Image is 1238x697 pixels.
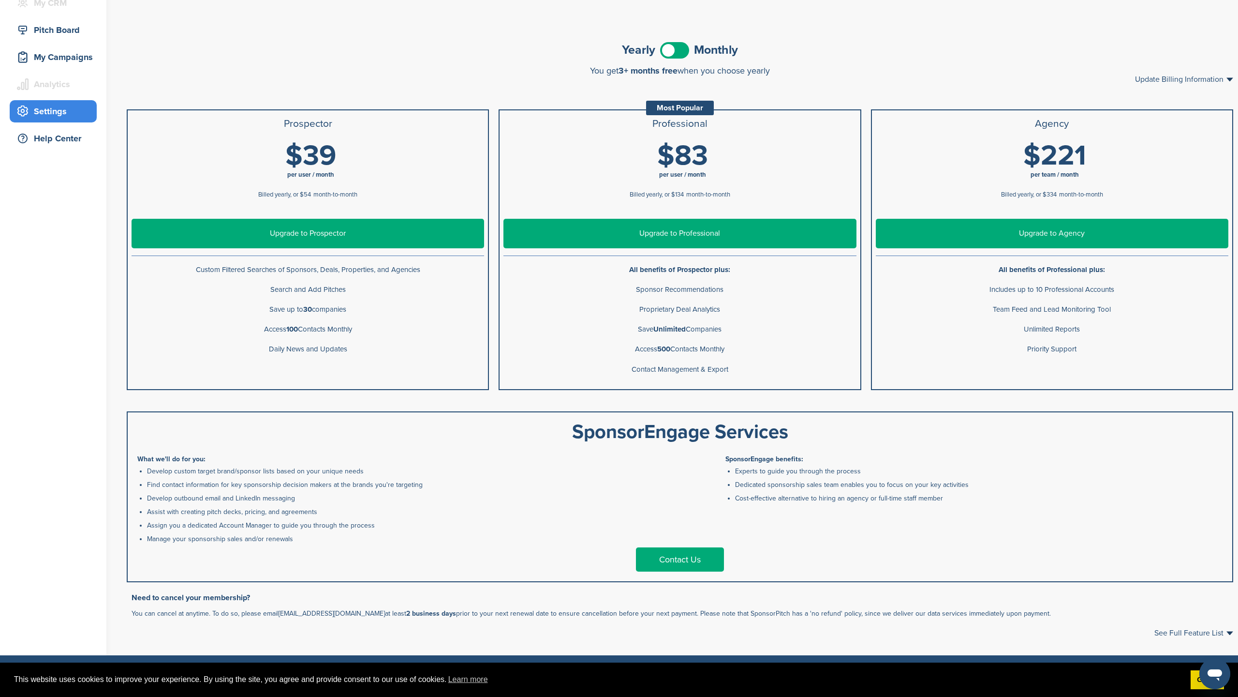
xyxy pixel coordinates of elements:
[653,325,686,333] b: Unlimited
[735,493,1223,503] li: Cost-effective alternative to hiring an agency or full-time staff member
[503,364,856,376] p: Contact Management & Export
[503,219,856,248] a: Upgrade to Professional
[132,284,484,296] p: Search and Add Pitches
[132,607,1233,620] p: You can cancel at anytime. To do so, please email at least prior to your next renewal date to ens...
[147,534,677,544] li: Manage your sponsorship sales and/or renewals
[694,44,738,56] span: Monthly
[303,305,312,314] b: 30
[132,323,484,335] p: Access Contacts Monthly
[147,466,677,476] li: Develop custom target brand/sponsor lists based on your unique needs
[503,284,856,296] p: Sponsor Recommendations
[132,303,484,316] p: Save up to companies
[876,323,1228,335] p: Unlimited Reports
[1023,139,1086,173] span: $221
[1154,629,1233,637] a: See Full Feature List
[15,48,97,66] div: My Campaigns
[876,118,1228,130] h3: Agency
[876,219,1228,248] a: Upgrade to Agency
[258,191,311,198] span: Billed yearly, or $54
[137,422,1223,441] div: SponsorEngage Services
[999,265,1105,274] b: All benefits of Professional plus:
[15,103,97,120] div: Settings
[147,507,677,517] li: Assist with creating pitch decks, pricing, and agreements
[313,191,357,198] span: month-to-month
[10,73,97,95] a: Analytics
[15,76,97,93] div: Analytics
[285,139,336,173] span: $39
[1135,76,1233,83] a: Update Billing Information
[127,66,1233,76] div: You get when you choose yearly
[619,65,678,76] span: 3+ months free
[447,672,489,687] a: learn more about cookies
[636,547,724,572] a: Contact Us
[132,264,484,276] p: Custom Filtered Searches of Sponsors, Deals, Properties, and Agencies
[1059,191,1103,198] span: month-to-month
[1001,191,1057,198] span: Billed yearly, or $334
[1199,658,1230,689] iframe: Button to launch messaging window
[132,219,484,248] a: Upgrade to Prospector
[10,100,97,122] a: Settings
[725,455,803,463] b: SponsorEngage benefits:
[15,130,97,147] div: Help Center
[10,19,97,41] a: Pitch Board
[503,303,856,316] p: Proprietary Deal Analytics
[503,343,856,355] p: Access Contacts Monthly
[657,139,708,173] span: $83
[657,345,670,353] b: 500
[406,609,456,618] b: 2 business days
[735,480,1223,490] li: Dedicated sponsorship sales team enables you to focus on your key activities
[132,118,484,130] h3: Prospector
[659,171,706,179] span: per user / month
[1031,171,1079,179] span: per team / month
[622,44,655,56] span: Yearly
[15,21,97,39] div: Pitch Board
[10,46,97,68] a: My Campaigns
[629,265,730,274] b: All benefits of Prospector plus:
[686,191,730,198] span: month-to-month
[876,284,1228,296] p: Includes up to 10 Professional Accounts
[1191,670,1224,690] a: dismiss cookie message
[503,118,856,130] h3: Professional
[876,303,1228,316] p: Team Feed and Lead Monitoring Tool
[147,493,677,503] li: Develop outbound email and LinkedIn messaging
[735,466,1223,476] li: Experts to guide you through the process
[503,323,856,335] p: Save Companies
[137,455,206,463] b: What we'll do for you:
[147,480,677,490] li: Find contact information for key sponsorship decision makers at the brands you're targeting
[147,520,677,530] li: Assign you a dedicated Account Manager to guide you through the process
[646,101,714,115] div: Most Popular
[132,592,1233,604] h3: Need to cancel your membership?
[279,609,385,618] a: [EMAIL_ADDRESS][DOMAIN_NAME]
[14,672,1183,687] span: This website uses cookies to improve your experience. By using the site, you agree and provide co...
[630,191,684,198] span: Billed yearly, or $134
[286,325,298,333] b: 100
[876,343,1228,355] p: Priority Support
[10,127,97,150] a: Help Center
[132,343,484,355] p: Daily News and Updates
[287,171,334,179] span: per user / month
